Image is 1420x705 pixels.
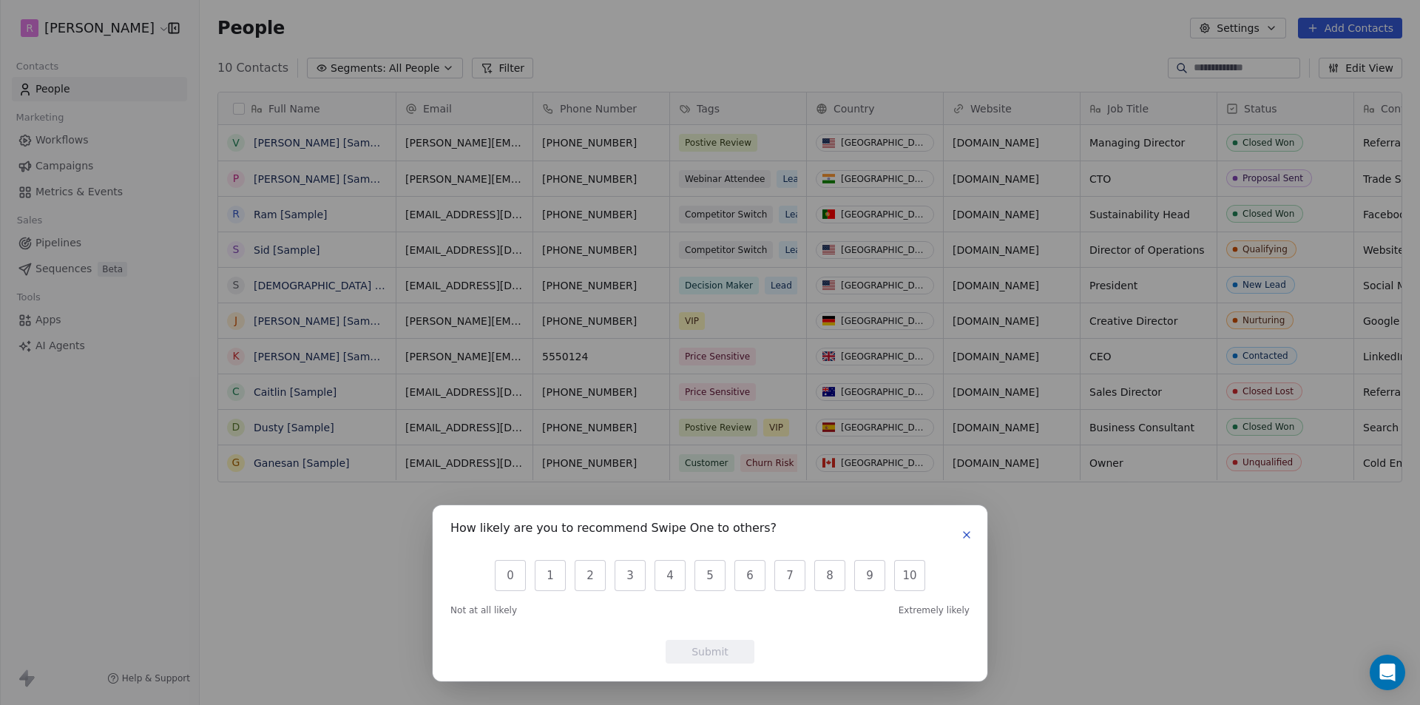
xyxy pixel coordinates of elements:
button: 0 [495,560,526,591]
button: 9 [854,560,885,591]
button: 4 [655,560,686,591]
button: Submit [666,640,754,664]
button: 1 [535,560,566,591]
button: 2 [575,560,606,591]
button: 5 [694,560,726,591]
span: Not at all likely [450,604,517,616]
button: 10 [894,560,925,591]
span: Extremely likely [899,604,970,616]
button: 7 [774,560,805,591]
button: 3 [615,560,646,591]
button: 6 [734,560,765,591]
h1: How likely are you to recommend Swipe One to others? [450,523,777,538]
button: 8 [814,560,845,591]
